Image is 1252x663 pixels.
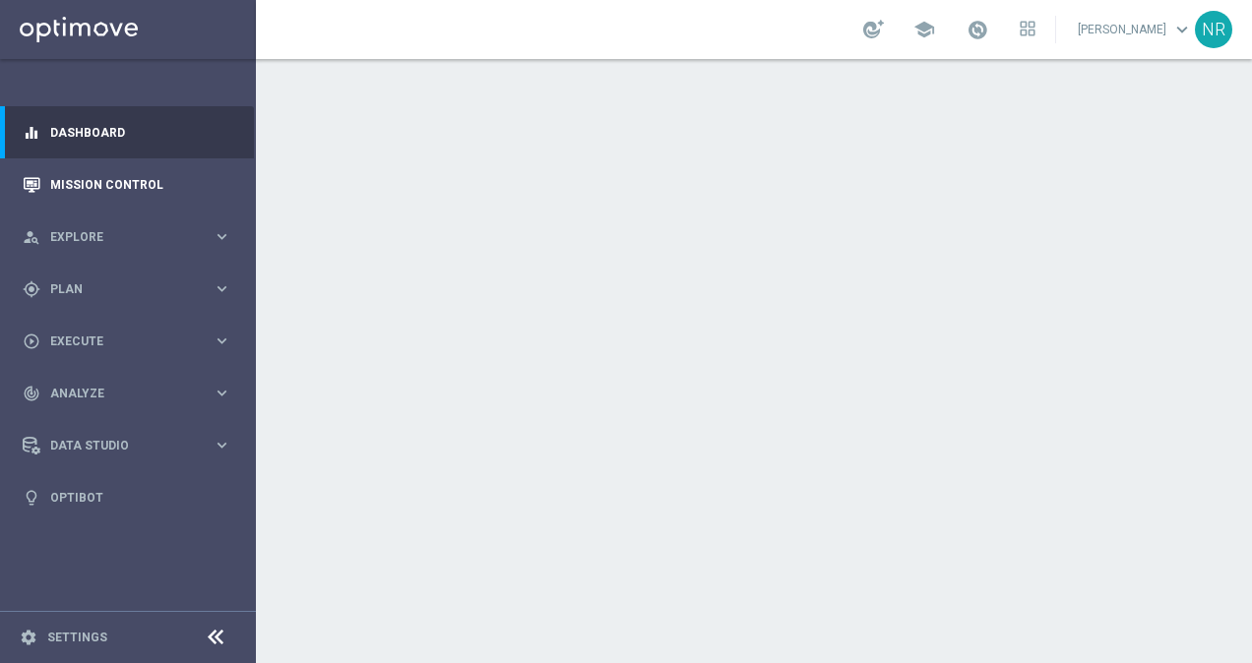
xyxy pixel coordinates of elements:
div: NR [1195,11,1232,48]
a: Optibot [50,471,231,523]
span: school [913,19,935,40]
span: Explore [50,231,213,243]
a: [PERSON_NAME]keyboard_arrow_down [1076,15,1195,44]
a: Dashboard [50,106,231,158]
i: keyboard_arrow_right [213,279,231,298]
button: track_changes Analyze keyboard_arrow_right [22,386,232,401]
i: keyboard_arrow_right [213,384,231,402]
div: Plan [23,280,213,298]
i: lightbulb [23,489,40,507]
button: Mission Control [22,177,232,193]
i: keyboard_arrow_right [213,331,231,350]
span: keyboard_arrow_down [1171,19,1193,40]
div: Dashboard [23,106,231,158]
div: Explore [23,228,213,246]
i: settings [20,629,37,646]
i: person_search [23,228,40,246]
i: equalizer [23,124,40,142]
div: Execute [23,332,213,350]
i: keyboard_arrow_right [213,436,231,454]
button: play_circle_outline Execute keyboard_arrow_right [22,333,232,349]
span: Execute [50,335,213,347]
button: gps_fixed Plan keyboard_arrow_right [22,281,232,297]
div: Analyze [23,385,213,402]
span: Plan [50,283,213,295]
i: play_circle_outline [23,332,40,350]
span: Data Studio [50,440,213,452]
a: Mission Control [50,158,231,211]
i: gps_fixed [23,280,40,298]
span: Analyze [50,388,213,399]
div: Mission Control [23,158,231,211]
button: person_search Explore keyboard_arrow_right [22,229,232,245]
button: equalizer Dashboard [22,125,232,141]
i: keyboard_arrow_right [213,227,231,246]
div: Optibot [23,471,231,523]
i: track_changes [23,385,40,402]
button: lightbulb Optibot [22,490,232,506]
div: Data Studio [23,437,213,454]
a: Settings [47,632,107,643]
button: Data Studio keyboard_arrow_right [22,438,232,453]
